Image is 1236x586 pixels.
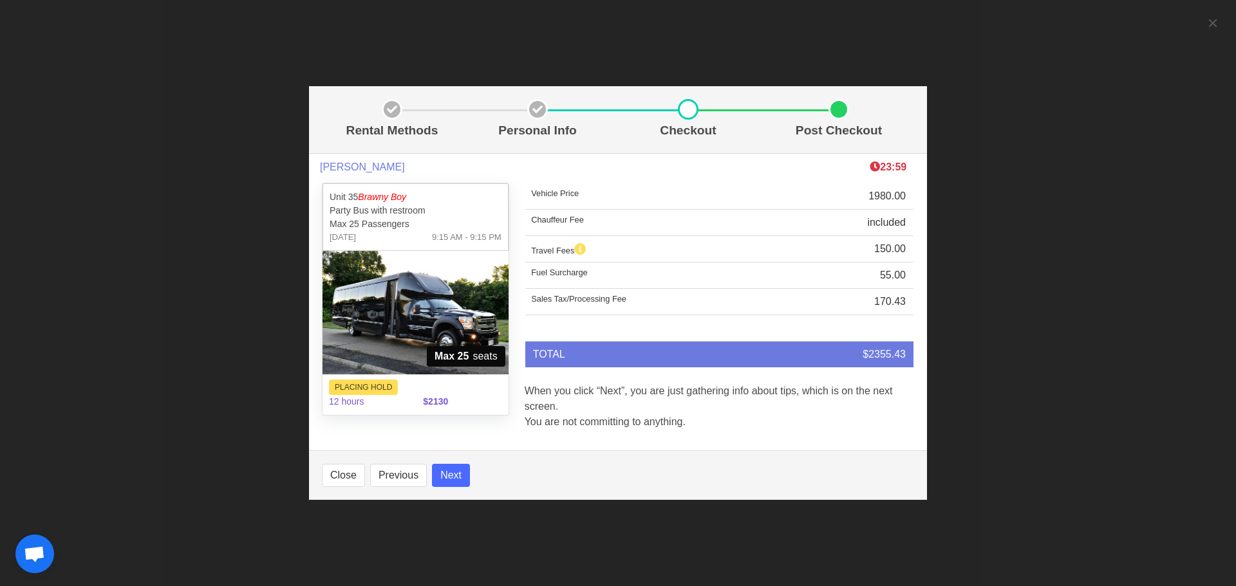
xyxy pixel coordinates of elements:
p: Party Bus with restroom [330,204,501,217]
b: $2130 [423,396,448,407]
button: Close [322,464,365,487]
em: Brawny Boy [358,192,406,202]
span: The clock is ticking ⁠— this timer shows how long we'll hold this limo during checkout. If time r... [870,161,906,172]
td: 150.00 [777,236,913,262]
button: Next [432,464,470,487]
span: seats [427,346,505,367]
p: Unit 35 [330,190,501,204]
td: Vehicle Price [525,183,777,210]
p: Rental Methods [327,122,457,140]
b: 23:59 [870,161,906,172]
td: Fuel Surcharge [525,262,777,289]
p: When you click “Next”, you are just gathering info about tips, which is on the next screen. [525,383,914,414]
span: 12 hours [321,387,415,416]
strong: Max 25 [435,349,469,364]
div: Open chat [15,535,54,573]
p: Max 25 Passengers [330,217,501,231]
td: 170.43 [777,289,913,315]
span: 9:15 AM - 9:15 PM [432,231,501,244]
span: [DATE] [330,231,356,244]
p: You are not committing to anything. [525,414,914,430]
span: [PERSON_NAME] [320,161,405,173]
p: Checkout [618,122,758,140]
td: TOTAL [525,342,777,367]
p: Post Checkout [769,122,909,140]
td: 55.00 [777,262,913,289]
td: Sales Tax/Processing Fee [525,289,777,315]
td: Chauffeur Fee [525,210,777,236]
img: 35%2001.jpg [323,251,509,374]
button: Previous [370,464,427,487]
td: 1980.00 [777,183,913,210]
p: Personal Info [467,122,608,140]
td: included [777,210,913,236]
td: $2355.43 [777,342,913,367]
td: Travel Fees [525,236,777,262]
